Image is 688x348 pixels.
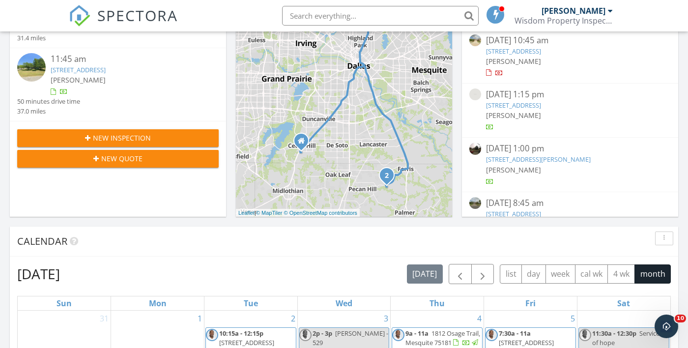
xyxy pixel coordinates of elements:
[486,197,654,209] div: [DATE] 8:45 am
[542,6,605,16] div: [PERSON_NAME]
[486,88,654,101] div: [DATE] 1:15 pm
[206,329,218,341] img: unnamed.jpg
[51,65,106,74] a: [STREET_ADDRESS]
[469,143,671,186] a: [DATE] 1:00 pm [STREET_ADDRESS][PERSON_NAME] [PERSON_NAME]
[523,296,538,310] a: Friday
[486,34,654,47] div: [DATE] 10:45 am
[17,53,219,116] a: 11:45 am [STREET_ADDRESS] [PERSON_NAME] 50 minutes drive time 37.0 miles
[469,34,481,46] img: streetview
[69,5,90,27] img: The Best Home Inspection Software - Spectora
[469,34,671,78] a: [DATE] 10:45 am [STREET_ADDRESS] [PERSON_NAME]
[486,111,541,120] span: [PERSON_NAME]
[662,311,670,326] a: Go to September 6, 2025
[575,264,608,284] button: cal wk
[17,33,80,43] div: 31.4 miles
[405,329,480,347] span: 1812 Osage Trail, Mesquite 75181
[147,296,169,310] a: Monday
[486,155,591,164] a: [STREET_ADDRESS][PERSON_NAME]
[238,210,255,216] a: Leaflet
[515,16,613,26] div: Wisdom Property Inspections
[486,329,498,341] img: unnamed.jpg
[486,165,541,174] span: [PERSON_NAME]
[405,329,429,338] span: 9a - 11a
[486,143,654,155] div: [DATE] 1:00 pm
[284,210,357,216] a: © OpenStreetMap contributors
[405,329,480,347] a: 9a - 11a 1812 Osage Trail, Mesquite 75181
[17,53,46,82] img: streetview
[469,143,481,154] img: streetview
[486,209,541,218] a: [STREET_ADDRESS]
[428,296,447,310] a: Thursday
[17,129,219,147] button: New Inspection
[51,75,106,85] span: [PERSON_NAME]
[655,315,678,338] iframe: Intercom live chat
[69,13,178,34] a: SPECTORA
[219,329,263,338] span: 10:15a - 12:15p
[334,296,354,310] a: Wednesday
[17,97,80,106] div: 50 minutes drive time
[449,264,472,284] button: Previous month
[499,338,554,347] span: [STREET_ADDRESS]
[17,107,80,116] div: 37.0 miles
[569,311,577,326] a: Go to September 5, 2025
[469,197,481,209] img: streetview
[51,53,202,65] div: 11:45 am
[17,264,60,284] h2: [DATE]
[382,311,390,326] a: Go to September 3, 2025
[97,5,178,26] span: SPECTORA
[499,329,531,338] span: 7:30a - 11a
[55,296,74,310] a: Sunday
[675,315,686,322] span: 10
[545,264,575,284] button: week
[486,47,541,56] a: [STREET_ADDRESS]
[93,133,151,143] span: New Inspection
[607,264,635,284] button: 4 wk
[392,329,404,341] img: unnamed.jpg
[521,264,546,284] button: day
[282,6,479,26] input: Search everything...
[592,329,636,338] span: 11:30a - 12:30p
[469,88,671,132] a: [DATE] 1:15 pm [STREET_ADDRESS] [PERSON_NAME]
[387,175,393,181] div: 283 Crystal Lk Ln, Red Oak, TX 75154
[17,234,67,248] span: Calendar
[486,57,541,66] span: [PERSON_NAME]
[634,264,671,284] button: month
[196,311,204,326] a: Go to September 1, 2025
[500,264,522,284] button: list
[242,296,260,310] a: Tuesday
[475,311,484,326] a: Go to September 4, 2025
[101,153,143,164] span: New Quote
[471,264,494,284] button: Next month
[469,88,481,100] img: streetview
[289,311,297,326] a: Go to September 2, 2025
[592,329,662,347] span: Services of hope
[615,296,632,310] a: Saturday
[299,329,312,341] img: unnamed.jpg
[486,101,541,110] a: [STREET_ADDRESS]
[313,329,388,347] span: [PERSON_NAME] - 529
[256,210,283,216] a: © MapTiler
[236,209,360,217] div: |
[407,264,443,284] button: [DATE]
[385,173,389,179] i: 2
[98,311,111,326] a: Go to August 31, 2025
[579,329,591,341] img: unnamed.jpg
[17,150,219,168] button: New Quote
[469,197,671,241] a: [DATE] 8:45 am [STREET_ADDRESS] [PERSON_NAME]
[313,329,332,338] span: 2p - 3p
[301,141,307,146] div: 901 Red Oak Trail, Dallas TX 75104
